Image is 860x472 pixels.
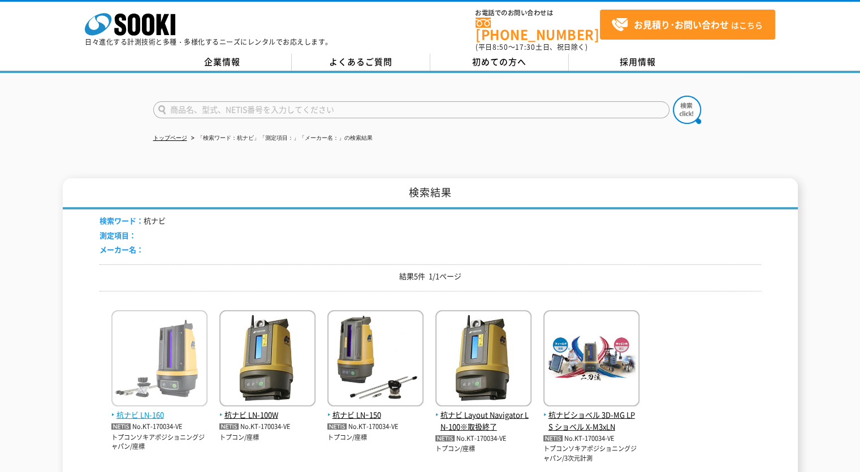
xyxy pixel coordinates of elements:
[219,310,316,409] img: LN-100W
[100,215,144,226] span: 検索ワード：
[492,42,508,52] span: 8:50
[543,409,639,433] span: 杭ナビショベル 3D-MG LPS ショベル X-M3xLN
[435,310,531,409] img: Layout Navigator LN-100※取扱終了
[472,55,526,68] span: 初めての方へ
[543,397,639,432] a: 杭ナビショベル 3D-MG LPS ショベル X-M3xLN
[111,421,208,433] p: No.KT-170034-VE
[543,433,639,445] p: No.KT-170034-VE
[435,444,531,454] p: トプコン/座標
[327,310,423,409] img: LNｰ150
[100,244,144,255] span: メーカー名：
[476,18,600,41] a: [PHONE_NUMBER]
[219,433,316,443] p: トプコン/座標
[85,38,332,45] p: 日々進化する計測技術と多種・多様化するニーズにレンタルでお応えします。
[476,10,600,16] span: お電話でのお問い合わせは
[327,421,423,433] p: No.KT-170034-VE
[327,409,423,421] span: 杭ナビ LNｰ150
[543,310,639,409] img: X-M3xLN
[111,409,208,421] span: 杭ナビ LN-160
[111,310,208,409] img: LN-160
[327,397,423,421] a: 杭ナビ LNｰ150
[153,101,669,118] input: 商品名、型式、NETIS番号を入力してください
[100,215,166,227] li: 杭ナビ
[327,433,423,443] p: トプコン/座標
[430,54,569,71] a: 初めての方へ
[600,10,775,40] a: お見積り･お問い合わせはこちら
[435,409,531,433] span: 杭ナビ Layout Navigator LN-100※取扱終了
[100,271,761,282] p: 結果5件 1/1ページ
[476,42,587,52] span: (平日 ～ 土日、祝日除く)
[673,96,701,124] img: btn_search.png
[153,135,187,141] a: トップページ
[435,397,531,432] a: 杭ナビ Layout Navigator LN-100※取扱終了
[153,54,292,71] a: 企業情報
[219,409,316,421] span: 杭ナビ LN-100W
[219,421,316,433] p: No.KT-170034-VE
[111,397,208,421] a: 杭ナビ LN-160
[189,132,373,144] li: 「検索ワード：杭ナビ」「測定項目：」「メーカー名：」の検索結果
[569,54,707,71] a: 採用情報
[515,42,535,52] span: 17:30
[634,18,729,31] strong: お見積り･お問い合わせ
[219,397,316,421] a: 杭ナビ LN-100W
[611,16,763,33] span: はこちら
[435,433,531,445] p: No.KT-170034-VE
[543,444,639,463] p: トプコンソキアポジショニングジャパン/3次元計測
[100,230,136,241] span: 測定項目：
[292,54,430,71] a: よくあるご質問
[63,178,798,209] h1: 検索結果
[111,433,208,452] p: トプコンソキアポジショニングジャパン/座標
